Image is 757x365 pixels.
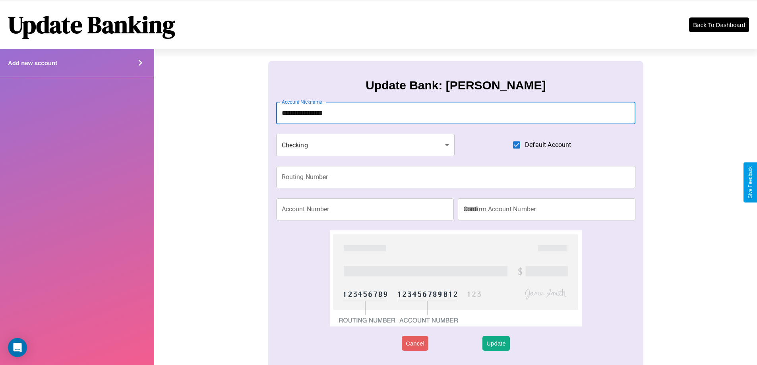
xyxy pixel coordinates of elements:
button: Back To Dashboard [689,17,749,32]
div: Give Feedback [747,166,753,199]
h1: Update Banking [8,8,175,41]
img: check [330,230,581,326]
button: Update [482,336,509,351]
div: Open Intercom Messenger [8,338,27,357]
h4: Add new account [8,60,57,66]
label: Account Nickname [282,98,322,105]
span: Default Account [525,140,571,150]
div: Checking [276,134,455,156]
button: Cancel [402,336,428,351]
h3: Update Bank: [PERSON_NAME] [366,79,546,92]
